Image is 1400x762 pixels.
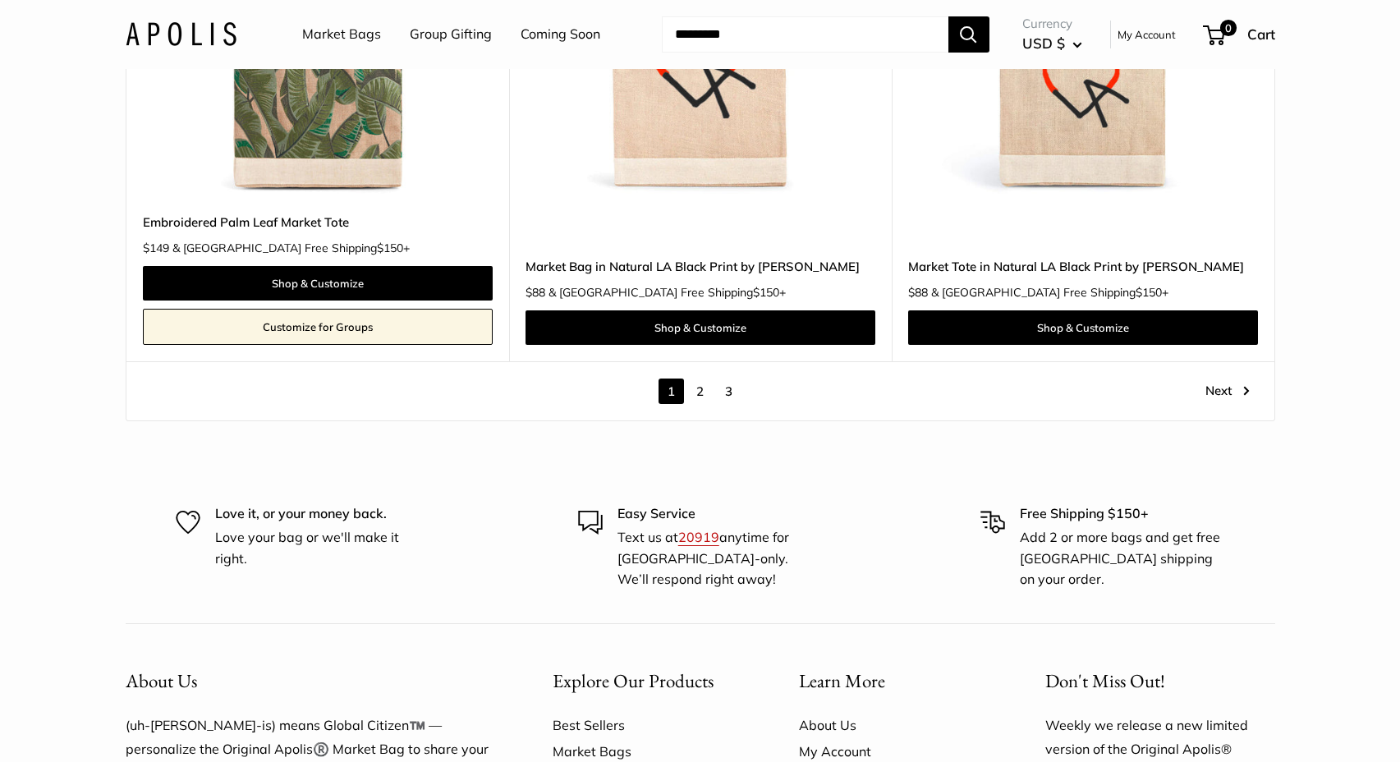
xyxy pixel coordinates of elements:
a: 3 [716,379,741,404]
span: $88 [908,285,928,300]
span: $150 [753,285,779,300]
a: My Account [1118,25,1176,44]
span: Cart [1247,25,1275,43]
span: $150 [1136,285,1162,300]
a: Shop & Customize [143,266,493,301]
span: $88 [526,285,545,300]
a: About Us [799,712,988,738]
button: About Us [126,665,495,697]
a: Market Bags [302,22,381,47]
p: Don't Miss Out! [1045,665,1275,697]
span: $149 [143,241,169,255]
p: Text us at anytime for [GEOGRAPHIC_DATA]-only. We’ll respond right away! [617,527,823,590]
span: Learn More [799,668,885,693]
a: Market Bag in Natural LA Black Print by [PERSON_NAME] [526,257,875,276]
a: Shop & Customize [908,310,1258,345]
a: Customize for Groups [143,309,493,345]
p: Add 2 or more bags and get free [GEOGRAPHIC_DATA] shipping on your order. [1020,527,1225,590]
a: Coming Soon [521,22,600,47]
button: USD $ [1022,30,1082,57]
a: Group Gifting [410,22,492,47]
span: & [GEOGRAPHIC_DATA] Free Shipping + [549,287,786,298]
span: 0 [1219,20,1236,36]
a: 20919 [678,529,719,545]
a: 2 [687,379,713,404]
span: 1 [659,379,684,404]
p: Easy Service [617,503,823,525]
p: Love it, or your money back. [215,503,420,525]
button: Search [948,16,989,53]
a: Next [1205,379,1250,404]
button: Explore Our Products [553,665,741,697]
input: Search... [662,16,948,53]
a: Embroidered Palm Leaf Market Tote [143,213,493,232]
span: Explore Our Products [553,668,714,693]
span: Currency [1022,12,1082,35]
p: Free Shipping $150+ [1020,503,1225,525]
a: 0 Cart [1205,21,1275,48]
button: Learn More [799,665,988,697]
a: Market Tote in Natural LA Black Print by [PERSON_NAME] [908,257,1258,276]
span: & [GEOGRAPHIC_DATA] Free Shipping + [172,242,410,254]
a: Shop & Customize [526,310,875,345]
span: $150 [377,241,403,255]
span: About Us [126,668,197,693]
span: & [GEOGRAPHIC_DATA] Free Shipping + [931,287,1168,298]
span: USD $ [1022,34,1065,52]
p: Love your bag or we'll make it right. [215,527,420,569]
img: Apolis [126,22,236,46]
a: Best Sellers [553,712,741,738]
